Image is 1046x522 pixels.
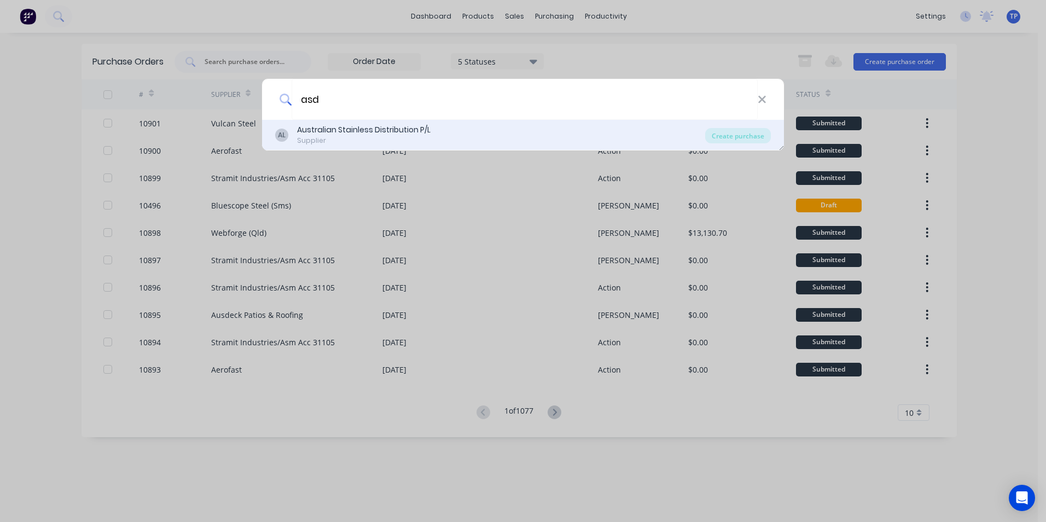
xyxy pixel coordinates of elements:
input: Enter a supplier name to create a new order... [292,79,758,120]
div: Supplier [297,136,431,146]
div: Create purchase [705,128,771,143]
div: AL [275,129,288,142]
div: Australian Stainless Distribution P/L [297,124,431,136]
div: Open Intercom Messenger [1009,485,1035,511]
